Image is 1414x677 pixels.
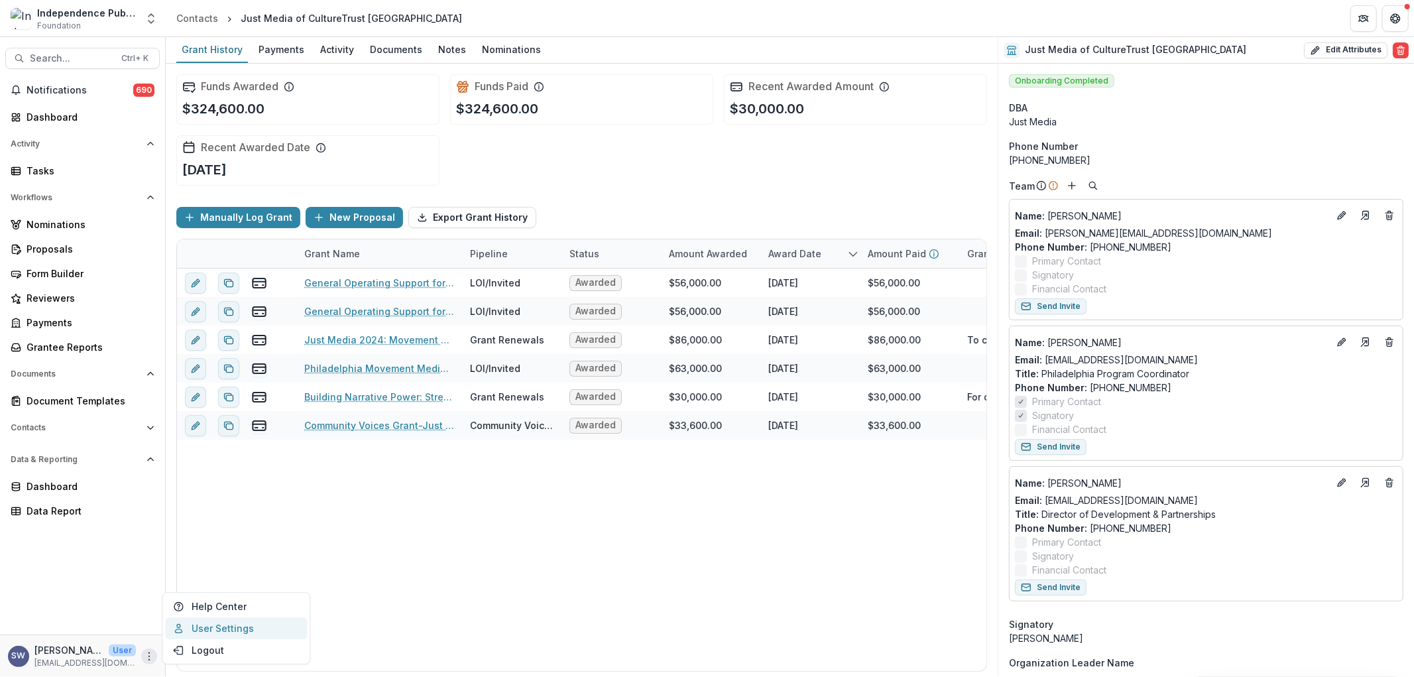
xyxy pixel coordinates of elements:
[456,99,538,119] p: $324,600.00
[1015,226,1272,240] a: Email: [PERSON_NAME][EMAIL_ADDRESS][DOMAIN_NAME]
[408,207,536,228] button: Export Grant History
[470,276,520,290] div: LOI/Invited
[5,500,160,522] a: Data Report
[176,207,300,228] button: Manually Log Grant
[669,418,722,432] div: $33,600.00
[470,304,520,318] div: LOI/Invited
[1009,153,1403,167] div: [PHONE_NUMBER]
[1032,408,1074,422] span: Signatory
[1015,476,1328,490] p: [PERSON_NAME]
[304,304,454,318] a: General Operating Support for Just Media
[661,247,755,261] div: Amount Awarded
[959,247,1042,261] div: Grant Purpose
[470,390,544,404] div: Grant Renewals
[1015,382,1087,393] span: Phone Number :
[575,306,616,317] span: Awarded
[218,415,239,436] button: Duplicate proposal
[1015,580,1087,595] button: Send Invite
[1334,475,1350,491] button: Edit
[27,242,149,256] div: Proposals
[5,336,160,358] a: Grantee Reports
[1015,209,1328,223] p: [PERSON_NAME]
[1304,42,1387,58] button: Edit Attributes
[185,358,206,379] button: edit
[1015,509,1039,520] span: Title :
[251,418,267,434] button: view-payments
[5,287,160,309] a: Reviewers
[768,390,798,404] div: [DATE]
[433,37,471,63] a: Notes
[365,40,428,59] div: Documents
[185,273,206,294] button: edit
[1393,42,1409,58] button: Delete
[27,85,133,96] span: Notifications
[27,394,149,408] div: Document Templates
[1334,334,1350,350] button: Edit
[218,273,239,294] button: Duplicate proposal
[253,37,310,63] a: Payments
[37,20,81,32] span: Foundation
[561,247,607,261] div: Status
[1015,353,1198,367] a: Email: [EMAIL_ADDRESS][DOMAIN_NAME]
[5,390,160,412] a: Document Templates
[1015,477,1045,489] span: Name :
[760,247,829,261] div: Award Date
[470,361,520,375] div: LOI/Invited
[1015,521,1397,535] p: [PHONE_NUMBER]
[868,361,921,375] div: $63,000.00
[1015,298,1087,314] button: Send Invite
[661,239,760,268] div: Amount Awarded
[27,164,149,178] div: Tasks
[1032,254,1101,268] span: Primary Contact
[1015,495,1042,506] span: Email:
[1015,209,1328,223] a: Name: [PERSON_NAME]
[185,301,206,322] button: edit
[462,247,516,261] div: Pipeline
[253,40,310,59] div: Payments
[868,276,920,290] div: $56,000.00
[27,291,149,305] div: Reviewers
[1009,617,1053,631] span: Signatory
[1350,5,1377,32] button: Partners
[1032,422,1106,436] span: Financial Contact
[12,652,26,660] div: Sherella Williams
[5,214,160,235] a: Nominations
[296,247,368,261] div: Grant Name
[561,239,661,268] div: Status
[1382,475,1397,491] button: Deletes
[575,420,616,431] span: Awarded
[304,418,454,432] a: Community Voices Grant-Just Media-08/03/2020-09/30/2021
[5,449,160,470] button: Open Data & Reporting
[669,390,722,404] div: $30,000.00
[11,423,141,432] span: Contacts
[11,369,141,379] span: Documents
[959,239,1059,268] div: Grant Purpose
[251,389,267,405] button: view-payments
[5,363,160,385] button: Open Documents
[868,333,921,347] div: $86,000.00
[27,316,149,330] div: Payments
[5,80,160,101] button: Notifications690
[768,333,798,347] div: [DATE]
[1015,240,1397,254] p: [PHONE_NUMBER]
[1064,178,1080,194] button: Add
[1015,210,1045,221] span: Name :
[1009,101,1028,115] span: DBA
[5,160,160,182] a: Tasks
[251,332,267,348] button: view-payments
[142,5,160,32] button: Open entity switcher
[304,333,454,347] a: Just Media 2024: Movement Building through Community Storytelling
[27,110,149,124] div: Dashboard
[296,239,462,268] div: Grant Name
[1009,115,1403,129] div: Just Media
[1009,179,1035,193] p: Team
[768,276,798,290] div: [DATE]
[470,333,544,347] div: Grant Renewals
[575,391,616,402] span: Awarded
[748,80,874,93] h2: Recent Awarded Amount
[251,304,267,320] button: view-payments
[477,37,546,63] a: Nominations
[730,99,804,119] p: $30,000.00
[185,387,206,408] button: edit
[1032,395,1101,408] span: Primary Contact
